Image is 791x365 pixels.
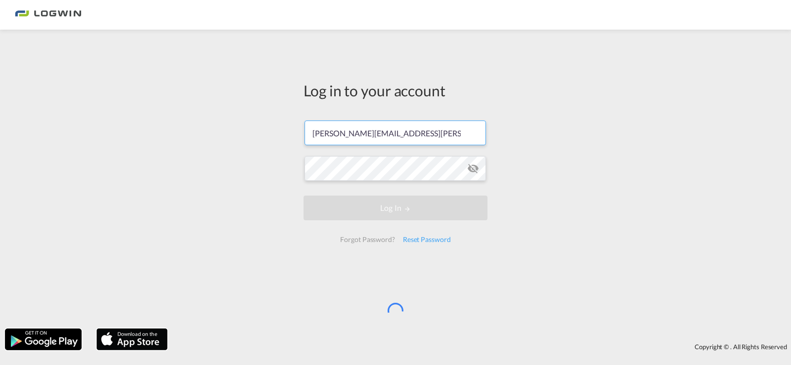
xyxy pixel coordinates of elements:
[173,338,791,355] div: Copyright © . All Rights Reserved
[4,327,83,351] img: google.png
[305,121,486,145] input: Enter email/phone number
[336,231,398,248] div: Forgot Password?
[95,327,169,351] img: apple.png
[399,231,455,248] div: Reset Password
[15,4,82,26] img: bc73a0e0d8c111efacd525e4c8ad7d32.png
[304,80,487,101] div: Log in to your account
[304,196,487,220] button: LOGIN
[467,162,479,174] md-icon: icon-eye-off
